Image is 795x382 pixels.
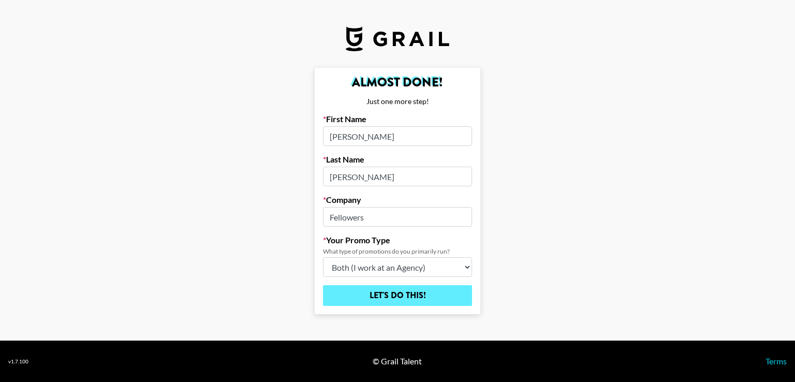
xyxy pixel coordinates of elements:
img: Grail Talent Logo [346,26,449,51]
label: Your Promo Type [323,235,472,245]
a: Terms [765,356,787,366]
input: Company [323,207,472,227]
input: First Name [323,126,472,146]
label: Last Name [323,154,472,165]
h2: Almost Done! [323,76,472,89]
input: Last Name [323,167,472,186]
div: v 1.7.100 [8,358,28,365]
label: First Name [323,114,472,124]
div: Just one more step! [323,97,472,106]
label: Company [323,195,472,205]
input: Let's Do This! [323,285,472,306]
div: What type of promotions do you primarily run? [323,247,472,255]
div: © Grail Talent [373,356,422,366]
